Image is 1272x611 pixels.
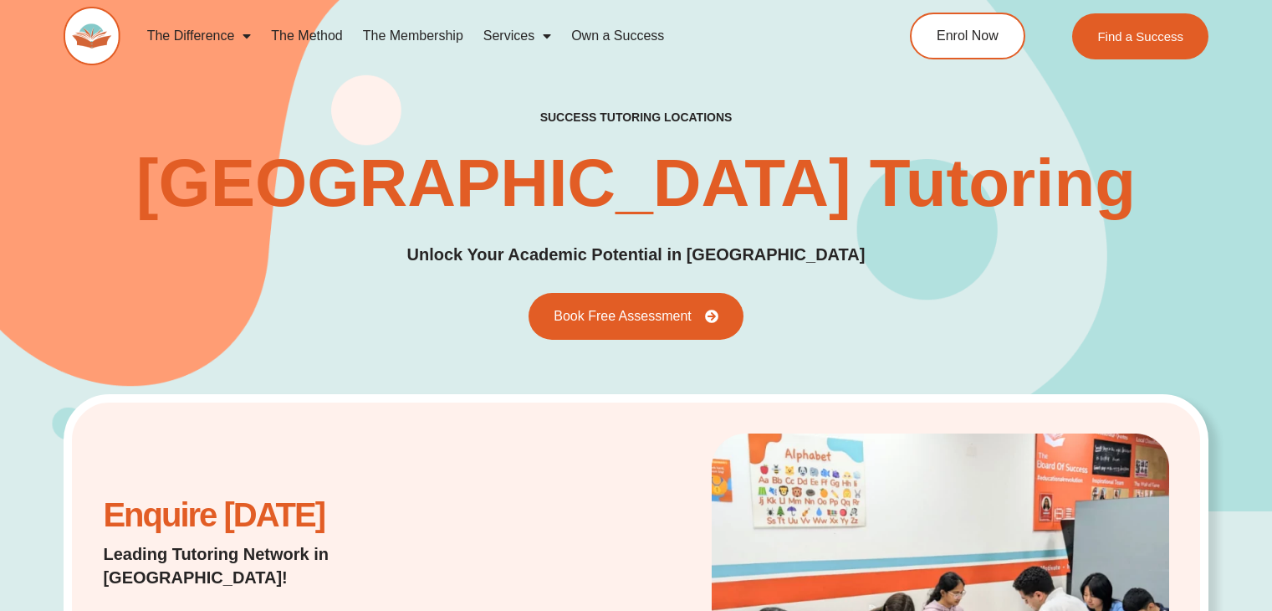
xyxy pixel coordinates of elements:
p: Leading Tutoring Network in [GEOGRAPHIC_DATA]! [103,542,486,589]
a: The Method [261,17,352,55]
a: Enrol Now [910,13,1025,59]
span: Book Free Assessment [554,310,692,323]
h2: [GEOGRAPHIC_DATA] Tutoring [136,150,1136,217]
h2: Enquire [DATE] [103,505,486,526]
a: The Difference [137,17,262,55]
span: Find a Success [1097,30,1183,43]
a: Own a Success [561,17,674,55]
a: The Membership [353,17,473,55]
nav: Menu [137,17,845,55]
h2: Unlock Your Academic Potential in [GEOGRAPHIC_DATA] [407,242,866,268]
a: Find a Success [1072,13,1208,59]
a: Services [473,17,561,55]
a: Book Free Assessment [529,293,743,340]
span: Enrol Now [937,29,999,43]
h2: success tutoring locations [540,110,733,125]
